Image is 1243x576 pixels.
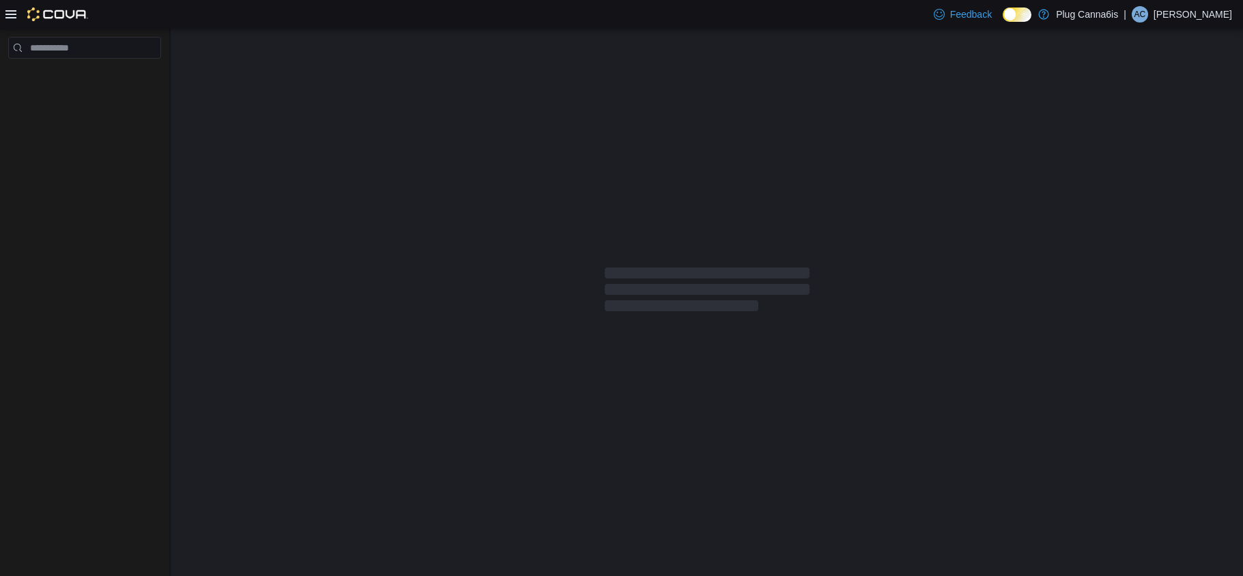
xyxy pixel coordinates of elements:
img: Cova [27,8,88,21]
span: Loading [605,270,810,314]
p: Plug Canna6is [1056,6,1118,23]
a: Feedback [928,1,997,28]
nav: Complex example [8,61,161,94]
p: | [1124,6,1126,23]
input: Dark Mode [1003,8,1031,22]
span: Dark Mode [1003,22,1003,23]
span: AC [1134,6,1146,23]
div: Amaris Cruz [1132,6,1148,23]
p: [PERSON_NAME] [1154,6,1232,23]
span: Feedback [950,8,992,21]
